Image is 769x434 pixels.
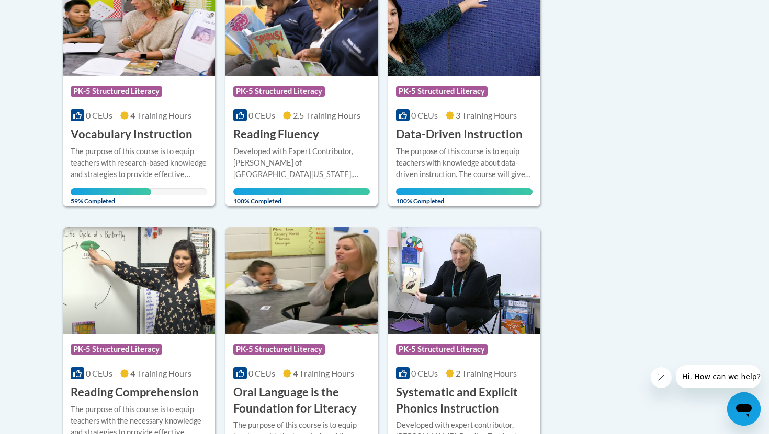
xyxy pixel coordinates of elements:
[233,146,370,180] div: Developed with Expert Contributor, [PERSON_NAME] of [GEOGRAPHIC_DATA][US_STATE], [GEOGRAPHIC_DATA...
[233,188,370,195] div: Your progress
[676,365,761,388] iframe: Message from company
[130,110,191,120] span: 4 Training Hours
[86,110,112,120] span: 0 CEUs
[396,188,533,205] span: 100% Completed
[86,368,112,378] span: 0 CEUs
[651,367,672,388] iframe: Close message
[225,227,378,334] img: Course Logo
[71,146,207,180] div: The purpose of this course is to equip teachers with research-based knowledge and strategies to p...
[396,188,533,195] div: Your progress
[456,110,517,120] span: 3 Training Hours
[233,126,319,143] h3: Reading Fluency
[71,188,151,205] span: 59% Completed
[396,344,488,355] span: PK-5 Structured Literacy
[71,188,151,195] div: Your progress
[233,188,370,205] span: 100% Completed
[248,110,275,120] span: 0 CEUs
[233,344,325,355] span: PK-5 Structured Literacy
[388,227,540,334] img: Course Logo
[233,384,370,417] h3: Oral Language is the Foundation for Literacy
[396,146,533,180] div: The purpose of this course is to equip teachers with knowledge about data-driven instruction. The...
[71,126,193,143] h3: Vocabulary Instruction
[71,384,199,401] h3: Reading Comprehension
[411,368,438,378] span: 0 CEUs
[411,110,438,120] span: 0 CEUs
[396,86,488,97] span: PK-5 Structured Literacy
[71,86,162,97] span: PK-5 Structured Literacy
[293,368,354,378] span: 4 Training Hours
[293,110,360,120] span: 2.5 Training Hours
[396,126,523,143] h3: Data-Driven Instruction
[71,344,162,355] span: PK-5 Structured Literacy
[130,368,191,378] span: 4 Training Hours
[233,86,325,97] span: PK-5 Structured Literacy
[396,384,533,417] h3: Systematic and Explicit Phonics Instruction
[727,392,761,426] iframe: Button to launch messaging window
[248,368,275,378] span: 0 CEUs
[63,227,215,334] img: Course Logo
[456,368,517,378] span: 2 Training Hours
